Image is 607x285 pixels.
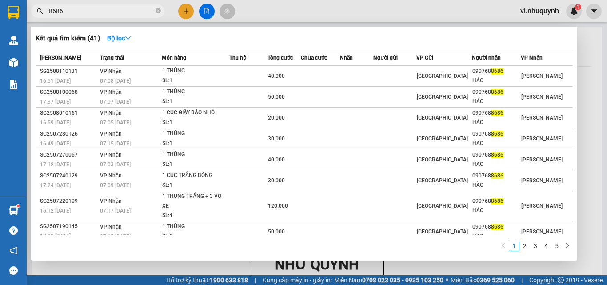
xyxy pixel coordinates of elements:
div: HÀO [472,139,520,148]
div: 090768 [472,150,520,160]
div: SG2507270067 [40,150,97,160]
div: SG2507190145 [40,222,97,231]
div: SG2508110131 [40,67,97,76]
span: 30.000 [268,177,285,184]
div: SL: 1 [162,139,229,149]
button: left [498,241,509,251]
div: 090768 [472,222,520,232]
div: SG2508010161 [40,108,97,118]
div: 090768 [472,129,520,139]
div: HÀO [472,181,520,190]
sup: 1 [17,205,20,207]
div: 090768 [472,197,520,206]
span: notification [9,246,18,255]
div: SL: 4 [162,211,229,221]
li: 3 [530,241,541,251]
span: Người nhận [472,55,501,61]
li: 1 [509,241,519,251]
img: logo-vxr [8,6,19,19]
strong: Bộ lọc [107,35,131,42]
span: 8686 [491,68,503,74]
img: warehouse-icon [9,36,18,45]
span: 07:07 [DATE] [100,99,131,105]
span: 8686 [491,224,503,230]
span: Món hàng [162,55,186,61]
a: 3 [531,241,540,251]
div: HÀO [472,160,520,169]
span: [PERSON_NAME] [521,177,563,184]
div: SL: 1 [162,181,229,190]
span: [GEOGRAPHIC_DATA] [417,136,468,142]
input: Tìm tên, số ĐT hoặc mã đơn [49,6,154,16]
span: VP Nhận [100,173,122,179]
span: Thu hộ [229,55,246,61]
a: 1 [509,241,519,251]
span: message [9,266,18,275]
span: Nhãn [340,55,353,61]
div: HÀO [472,232,520,241]
span: [PERSON_NAME] [521,229,563,235]
div: 1 THÙNG [162,129,229,139]
div: HÀO [472,76,520,85]
div: SL: 1 [162,118,229,128]
span: [GEOGRAPHIC_DATA] [417,73,468,79]
span: left [501,243,506,248]
span: [PERSON_NAME] [521,115,563,121]
span: 8686 [491,110,503,116]
span: Trạng thái [100,55,124,61]
span: [GEOGRAPHIC_DATA] [417,203,468,209]
span: VP Nhận [100,224,122,230]
span: close-circle [156,7,161,16]
img: warehouse-icon [9,58,18,67]
button: right [562,241,573,251]
h3: Kết quả tìm kiếm ( 41 ) [36,34,100,43]
span: [PERSON_NAME] [521,203,563,209]
div: SG2508100068 [40,88,97,97]
span: [PERSON_NAME] [521,136,563,142]
img: solution-icon [9,80,18,89]
span: VP Nhận [100,89,122,95]
div: 1 THÙNG [162,150,229,160]
span: search [37,8,43,14]
div: 090768 [472,108,520,118]
span: 16:59 [DATE] [40,120,71,126]
div: 1 THÙNG TRẮNG + 3 VÕ XE [162,192,229,211]
span: 50.000 [268,229,285,235]
span: [PERSON_NAME] [40,55,81,61]
span: 30.000 [268,136,285,142]
span: VP Nhận [100,131,122,137]
a: 2 [520,241,530,251]
div: SL: 1 [162,160,229,169]
span: 40.000 [268,157,285,163]
span: Người gửi [373,55,398,61]
li: Previous Page [498,241,509,251]
span: 16:49 [DATE] [40,140,71,147]
span: [PERSON_NAME] [521,94,563,100]
span: VP Nhận [521,55,543,61]
div: 1 THÙNG [162,87,229,97]
span: [GEOGRAPHIC_DATA] [417,229,468,235]
span: 17:37 [DATE] [40,99,71,105]
div: SG2507220109 [40,197,97,206]
a: 4 [541,241,551,251]
span: 07:09 [DATE] [100,182,131,189]
span: 17:03 [DATE] [40,233,71,239]
span: 07:08 [DATE] [100,78,131,84]
span: 07:17 [DATE] [100,208,131,214]
span: 8686 [491,131,503,137]
a: 5 [552,241,562,251]
span: Tổng cước [268,55,293,61]
span: 8686 [491,198,503,204]
div: SL: 1 [162,97,229,107]
li: 4 [541,241,551,251]
div: 090768 [472,171,520,181]
div: 090768 [472,88,520,97]
span: 16:51 [DATE] [40,78,71,84]
span: VP Nhận [100,198,122,204]
div: HÀO [472,97,520,106]
span: 8686 [491,152,503,158]
span: 50.000 [268,94,285,100]
span: 17:24 [DATE] [40,182,71,189]
span: [GEOGRAPHIC_DATA] [417,115,468,121]
span: 20.000 [268,115,285,121]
